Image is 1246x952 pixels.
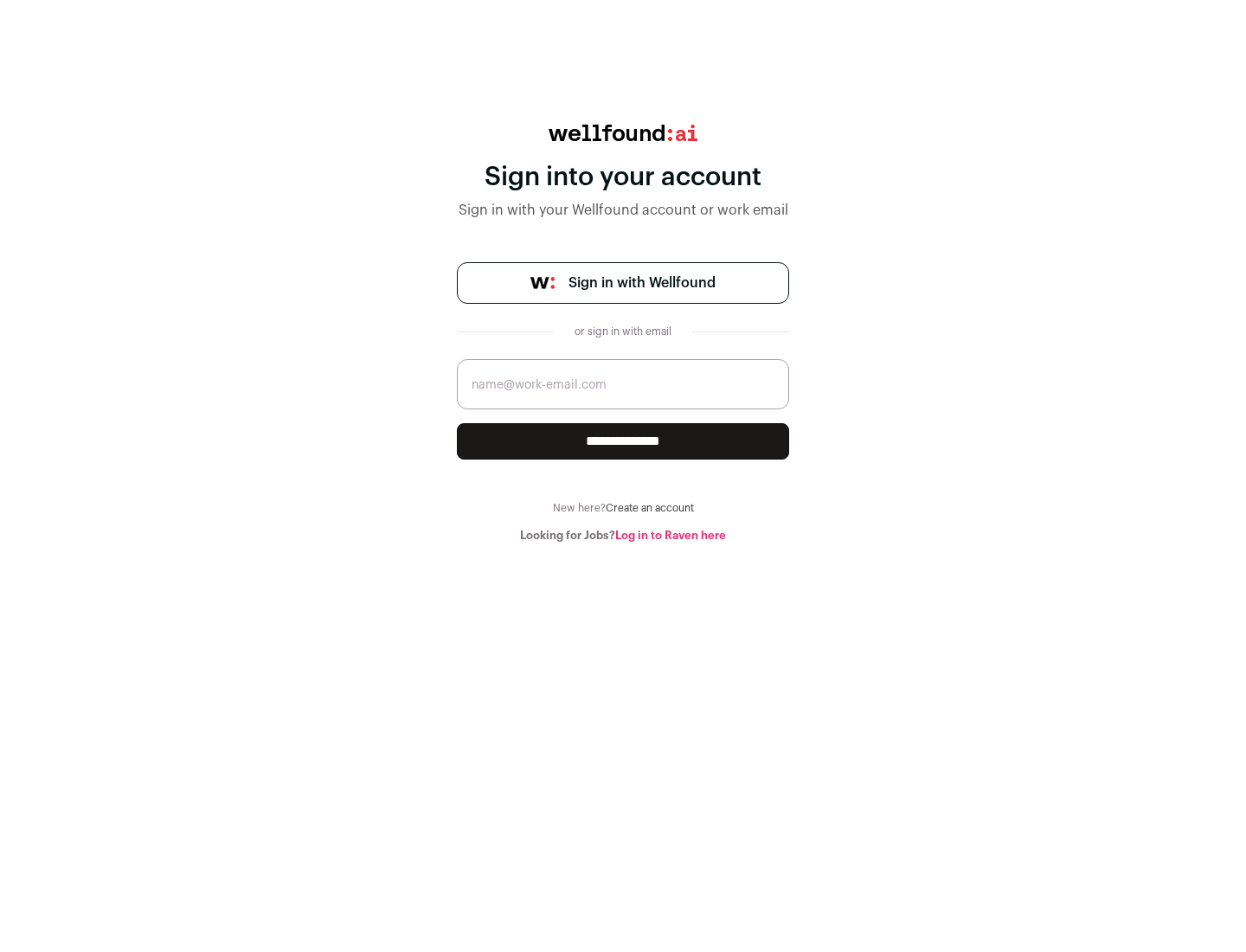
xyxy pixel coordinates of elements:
[606,503,694,513] a: Create an account
[549,125,697,141] img: wellfound:ai
[568,273,716,293] span: Sign in with Wellfound
[530,277,555,289] img: wellfound-symbol-flush-black-fb3c872781a75f747ccb3a119075da62bfe97bd399995f84a933054e44a575c4.png
[457,359,789,409] input: name@work-email.com
[568,325,678,338] div: or sign in with email
[457,529,789,543] div: Looking for Jobs?
[457,162,789,193] div: Sign into your account
[615,530,726,541] a: Log in to Raven here
[457,200,789,221] div: Sign in with your Wellfound account or work email
[457,501,789,515] div: New here?
[457,262,789,304] a: Sign in with Wellfound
